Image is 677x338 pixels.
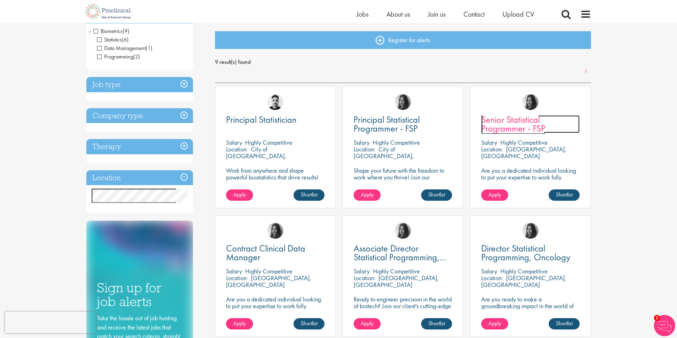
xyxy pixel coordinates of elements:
span: Associate Director Statistical Programming, Oncology [354,242,446,272]
a: Shortlist [421,318,452,329]
a: Jobs [356,10,369,19]
span: Location: [226,145,248,153]
a: Apply [226,318,253,329]
p: Ready to engineer precision in the world of biotech? Join our client's cutting-edge team and play... [354,296,452,329]
h3: Sign up for job alerts [97,281,182,308]
img: Heidi Hennigan [522,223,538,239]
span: (2) [133,53,140,60]
p: Highly Competitive [245,138,292,146]
a: Heidi Hennigan [395,94,411,110]
a: Contact [463,10,485,19]
h3: Therapy [86,139,193,154]
h3: Company type [86,108,193,123]
img: Chatbot [654,315,675,336]
a: Apply [354,318,381,329]
span: Apply [488,320,501,327]
span: Salary [481,267,497,275]
p: [GEOGRAPHIC_DATA], [GEOGRAPHIC_DATA] [481,145,566,160]
span: Upload CV [503,10,534,19]
span: Location: [481,274,503,282]
span: Apply [233,191,246,198]
span: Senior Statistical Programmer - FSP [481,113,545,134]
p: Highly Competitive [500,267,548,275]
a: Shortlist [294,318,324,329]
span: (1) [146,44,152,52]
a: Apply [481,189,508,201]
a: Apply [354,189,381,201]
p: [GEOGRAPHIC_DATA], [GEOGRAPHIC_DATA] [354,274,439,289]
span: Apply [361,191,374,198]
span: Principal Statistician [226,113,296,126]
span: 1 [654,315,660,321]
a: Associate Director Statistical Programming, Oncology [354,244,452,262]
span: Salary [354,267,370,275]
p: Highly Competitive [500,138,548,146]
span: Apply [488,191,501,198]
span: 9 result(s) found [215,57,591,67]
span: Salary [354,138,370,146]
p: Are you a dedicated individual looking to put your expertise to work fully flexibly in a remote p... [226,296,324,316]
h3: Job type [86,77,193,92]
span: Data Management [97,44,152,52]
img: Heidi Hennigan [395,223,411,239]
p: Highly Competitive [373,138,420,146]
span: Statistics [97,36,122,43]
span: Salary [226,138,242,146]
span: Apply [233,320,246,327]
p: Highly Competitive [373,267,420,275]
span: Programming [97,53,133,60]
img: Dean Fisher [267,94,283,110]
a: Principal Statistician [226,115,324,124]
span: Biometrics [93,27,129,35]
span: Location: [354,145,375,153]
span: Location: [481,145,503,153]
a: Shortlist [421,189,452,201]
span: Director Statistical Programming, Oncology [481,242,570,263]
span: Principal Statistical Programmer - FSP [354,113,420,134]
span: Biometrics [93,27,123,35]
span: Salary [481,138,497,146]
a: About us [386,10,410,19]
a: Join us [428,10,446,19]
span: Statistics [97,36,129,43]
p: [GEOGRAPHIC_DATA], [GEOGRAPHIC_DATA] [481,274,566,289]
a: Apply [481,318,508,329]
span: - [89,26,91,36]
a: Senior Statistical Programmer - FSP [481,115,580,133]
p: City of [GEOGRAPHIC_DATA], [GEOGRAPHIC_DATA] [354,145,414,167]
p: [GEOGRAPHIC_DATA], [GEOGRAPHIC_DATA] [226,274,311,289]
p: Highly Competitive [245,267,292,275]
a: 1 [581,67,591,76]
a: Principal Statistical Programmer - FSP [354,115,452,133]
span: Contract Clinical Data Manager [226,242,305,263]
a: Contract Clinical Data Manager [226,244,324,262]
p: Work from anywhere and shape powerful biostatistics that drive results! Enjoy the freedom of remo... [226,167,324,194]
span: (9) [123,27,129,35]
span: Location: [226,274,248,282]
span: Location: [354,274,375,282]
span: Data Management [97,44,146,52]
a: Shortlist [549,189,580,201]
p: Are you a dedicated individual looking to put your expertise to work fully flexibly in a remote p... [481,167,580,187]
a: Register for alerts [215,31,591,49]
a: Apply [226,189,253,201]
iframe: reCAPTCHA [5,312,96,333]
a: Director Statistical Programming, Oncology [481,244,580,262]
p: Are you ready to make a groundbreaking impact in the world of biotechnology? Join a growing compa... [481,296,580,329]
img: Heidi Hennigan [522,94,538,110]
a: Shortlist [549,318,580,329]
span: Salary [226,267,242,275]
img: Heidi Hennigan [267,223,283,239]
h3: Location [86,170,193,185]
span: Apply [361,320,374,327]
